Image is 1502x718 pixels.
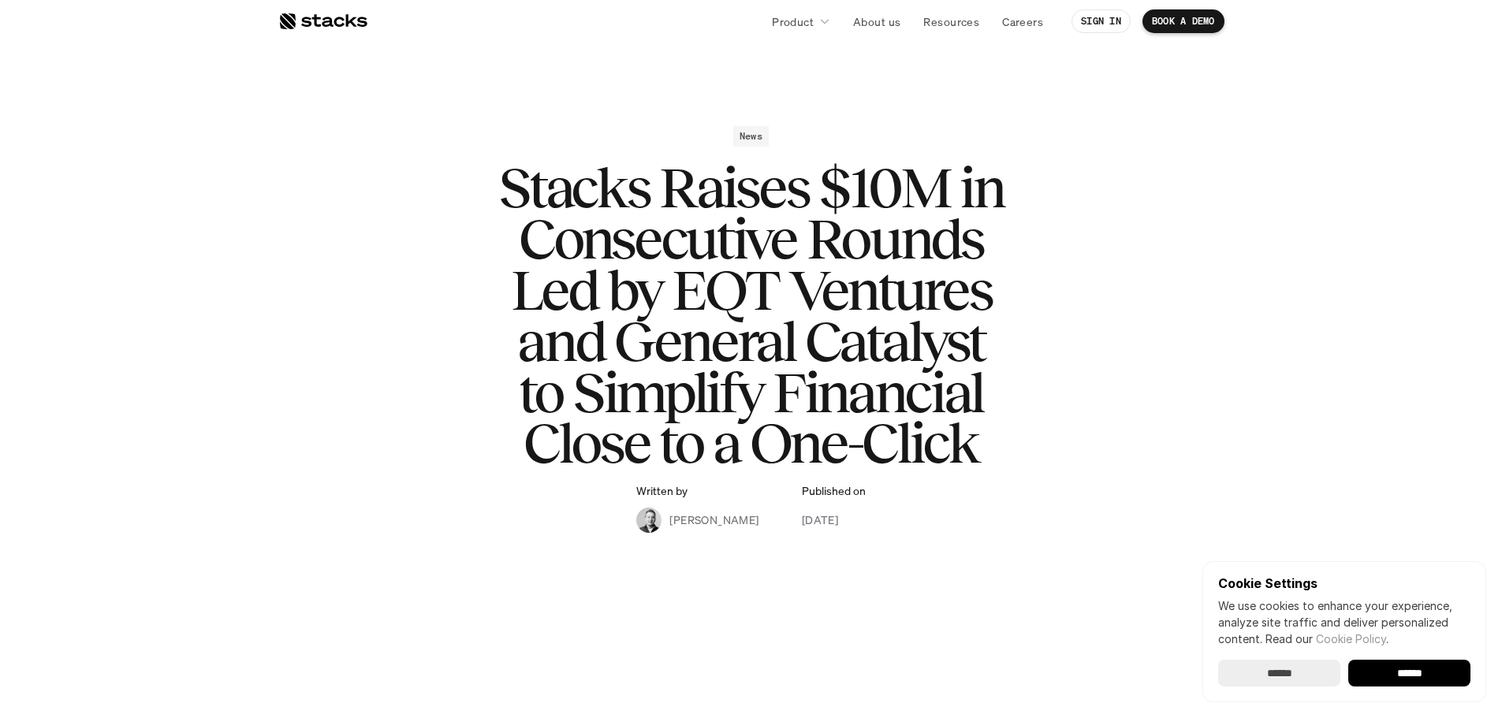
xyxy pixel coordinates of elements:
[636,508,662,533] img: Albert
[669,512,758,528] p: [PERSON_NAME]
[1265,632,1388,645] span: Read our .
[853,13,900,30] p: About us
[740,131,762,142] h2: News
[1316,632,1386,645] a: Cookie Policy
[923,13,979,30] p: Resources
[993,7,1053,35] a: Careers
[636,485,688,498] p: Written by
[1002,13,1043,30] p: Careers
[1218,597,1470,647] p: We use cookies to enhance your experience, analyze site traffic and deliver personalized content.
[802,512,839,528] p: [DATE]
[1218,577,1470,590] p: Cookie Settings
[436,162,1067,469] h1: Stacks Raises $10M in Consecutive Rounds Led by EQT Ventures and General Catalyst to Simplify Fin...
[772,13,814,30] p: Product
[1072,9,1131,33] a: SIGN IN
[802,485,866,498] p: Published on
[1081,16,1121,27] p: SIGN IN
[914,7,989,35] a: Resources
[1152,16,1215,27] p: BOOK A DEMO
[1142,9,1224,33] a: BOOK A DEMO
[844,7,910,35] a: About us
